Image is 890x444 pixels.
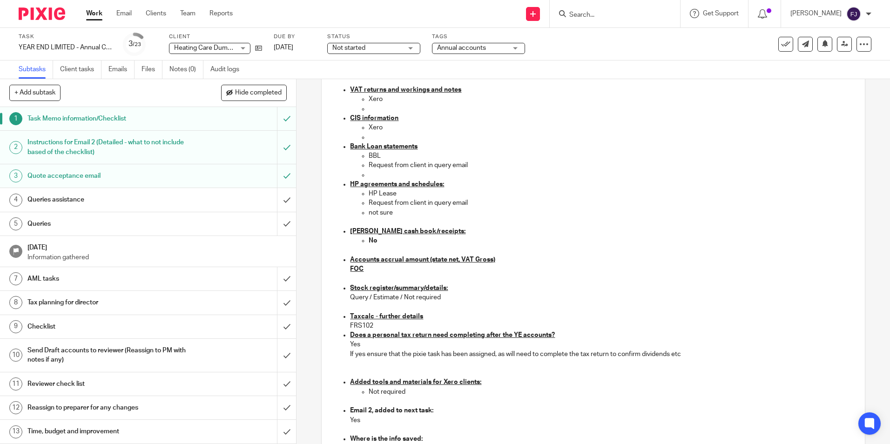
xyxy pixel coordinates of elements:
[369,161,855,170] p: Request from client in query email
[350,332,555,338] u: Does a personal tax return need completing after the YE accounts?
[86,9,102,18] a: Work
[27,135,188,159] h1: Instructions for Email 2 (Detailed - what to not include based of the checklist)
[19,61,53,79] a: Subtasks
[369,189,855,198] p: HP Lease
[350,407,433,414] strong: Email 2, added to next task:
[9,169,22,182] div: 3
[350,293,855,302] p: Query / Estimate / Not required
[369,387,855,397] p: Not required
[27,253,287,262] p: Information gathered
[274,44,293,51] span: [DATE]
[327,33,420,40] label: Status
[369,237,378,244] strong: No
[369,123,855,132] p: Xero
[180,9,196,18] a: Team
[350,266,364,272] u: FOC
[369,208,855,217] p: not sure
[9,194,22,207] div: 4
[108,61,135,79] a: Emails
[27,241,287,252] h1: [DATE]
[568,11,652,20] input: Search
[133,42,141,47] small: /23
[174,45,252,51] span: Heating Care Dumfries Ltd
[350,313,423,320] u: Taxcalc - further details
[9,217,22,230] div: 5
[274,33,316,40] label: Due by
[350,228,465,235] u: [PERSON_NAME] cash book/receipts:
[350,285,448,291] u: Stock register/summary/details:
[9,349,22,362] div: 10
[350,181,444,188] u: HP agreements and schedules:
[27,296,188,309] h1: Tax planning for director
[128,39,141,49] div: 3
[60,61,101,79] a: Client tasks
[27,424,188,438] h1: Time, budget and improvement
[350,416,855,425] p: Yes
[27,193,188,207] h1: Queries assistance
[350,321,855,330] p: FRS102
[350,350,855,359] p: If yes ensure that the pixie task has been assigned, as will need to complete the tax return to c...
[210,61,246,79] a: Audit logs
[27,343,188,367] h1: Send Draft accounts to reviewer (Reassign to PM with notes if any)
[27,377,188,391] h1: Reviewer check list
[27,320,188,334] h1: Checklist
[9,112,22,125] div: 1
[146,9,166,18] a: Clients
[350,115,398,121] u: CIS information
[9,401,22,414] div: 12
[19,33,112,40] label: Task
[432,33,525,40] label: Tags
[209,9,233,18] a: Reports
[350,87,461,93] u: VAT returns and workings and notes
[9,141,22,154] div: 2
[350,436,423,442] strong: Where is the info saved:
[27,217,188,231] h1: Queries
[221,85,287,101] button: Hide completed
[235,89,282,97] span: Hide completed
[9,296,22,309] div: 8
[350,379,481,385] u: Added tools and materials for Xero clients:
[9,320,22,333] div: 9
[27,112,188,126] h1: Task Memo information/Checklist
[369,151,855,161] p: BBL
[142,61,162,79] a: Files
[9,377,22,390] div: 11
[332,45,365,51] span: Not started
[116,9,132,18] a: Email
[790,9,842,18] p: [PERSON_NAME]
[27,169,188,183] h1: Quote acceptance email
[27,401,188,415] h1: Reassign to preparer for any changes
[437,45,486,51] span: Annual accounts
[27,272,188,286] h1: AML tasks
[19,43,112,52] div: YEAR END LIMITED - Annual COMPANY accounts and CT600 return
[703,10,739,17] span: Get Support
[169,33,262,40] label: Client
[369,198,855,208] p: Request from client in query email
[9,85,61,101] button: + Add subtask
[9,272,22,285] div: 7
[19,7,65,20] img: Pixie
[350,143,418,150] u: Bank Loan statements
[169,61,203,79] a: Notes (0)
[9,425,22,438] div: 13
[350,256,495,263] u: Accounts accrual amount (state net, VAT Gross)
[369,94,855,104] p: Xero
[350,340,855,349] p: Yes
[846,7,861,21] img: svg%3E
